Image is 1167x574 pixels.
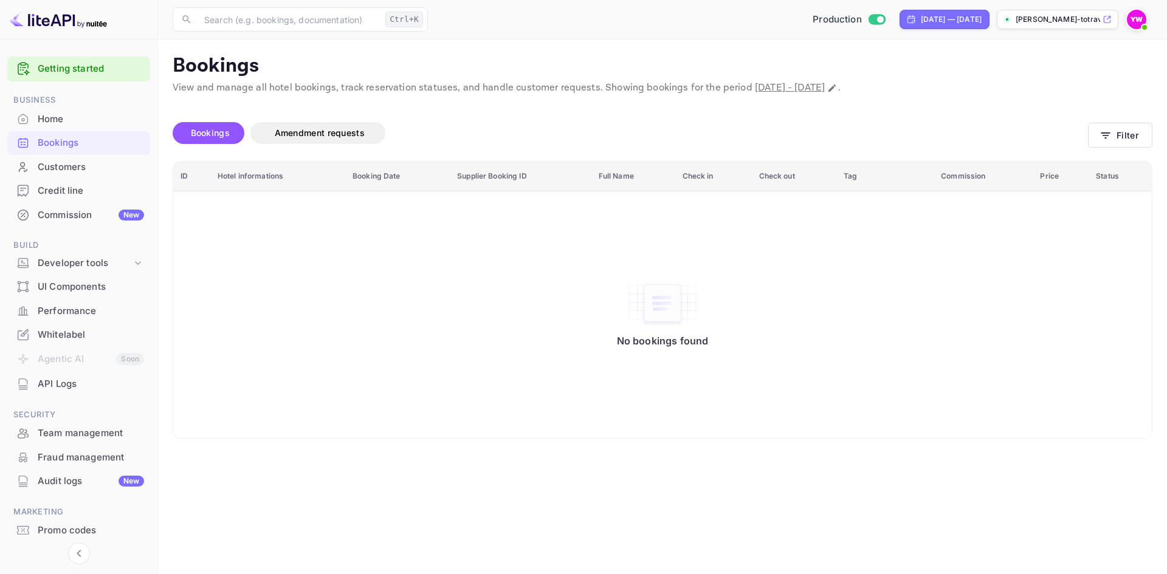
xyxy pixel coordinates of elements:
[7,131,150,154] a: Bookings
[7,299,150,323] div: Performance
[7,108,150,130] a: Home
[119,476,144,487] div: New
[450,162,591,191] th: Supplier Booking ID
[38,377,144,391] div: API Logs
[173,122,1088,144] div: account-settings tabs
[7,323,150,347] div: Whitelabel
[1033,162,1089,191] th: Price
[1089,162,1152,191] th: Status
[7,203,150,227] div: CommissionNew
[38,328,144,342] div: Whitelabel
[38,304,144,318] div: Performance
[7,446,150,470] div: Fraud management
[210,162,345,191] th: Hotel informations
[38,474,144,488] div: Audit logs
[173,81,1152,95] p: View and manage all hotel bookings, track reservation statuses, and handle customer requests. Sho...
[7,275,150,299] div: UI Components
[808,13,890,27] div: Switch to Sandbox mode
[1127,10,1146,29] img: Yahav Winkler
[119,210,144,220] div: New
[173,162,210,191] th: ID
[7,422,150,445] div: Team management
[191,128,230,138] span: Bookings
[617,335,709,347] p: No bookings found
[1016,14,1100,25] p: [PERSON_NAME]-totravel...
[68,542,90,564] button: Collapse navigation
[7,299,150,322] a: Performance
[813,13,862,27] span: Production
[7,253,150,274] div: Developer tools
[7,323,150,346] a: Whitelabel
[197,7,380,32] input: Search (e.g. bookings, documentation)
[275,128,365,138] span: Amendment requests
[7,422,150,444] a: Team management
[675,162,752,191] th: Check in
[7,519,150,541] a: Promo codes
[38,184,144,198] div: Credit line
[7,239,150,252] span: Build
[173,162,1152,438] table: booking table
[7,470,150,493] div: Audit logsNew
[752,162,837,191] th: Check out
[38,426,144,440] div: Team management
[38,112,144,126] div: Home
[934,162,1033,191] th: Commission
[38,208,144,222] div: Commission
[755,81,825,94] span: [DATE] - [DATE]
[7,131,150,155] div: Bookings
[7,372,150,395] a: API Logs
[38,280,144,294] div: UI Components
[38,62,144,76] a: Getting started
[626,278,699,329] img: No bookings found
[385,12,423,27] div: Ctrl+K
[7,56,150,81] div: Getting started
[38,451,144,465] div: Fraud management
[7,155,150,179] div: Customers
[7,203,150,226] a: CommissionNew
[836,162,934,191] th: Tag
[7,519,150,542] div: Promo codes
[7,179,150,202] a: Credit line
[38,524,144,538] div: Promo codes
[173,54,1152,78] p: Bookings
[591,162,675,191] th: Full Name
[7,470,150,492] a: Audit logsNew
[345,162,450,191] th: Booking Date
[7,94,150,107] span: Business
[921,14,982,25] div: [DATE] — [DATE]
[1088,123,1152,148] button: Filter
[7,275,150,298] a: UI Components
[7,505,150,519] span: Marketing
[7,179,150,203] div: Credit line
[7,408,150,422] span: Security
[38,136,144,150] div: Bookings
[7,372,150,396] div: API Logs
[7,446,150,468] a: Fraud management
[38,256,132,270] div: Developer tools
[10,10,107,29] img: LiteAPI logo
[38,160,144,174] div: Customers
[7,155,150,178] a: Customers
[7,108,150,131] div: Home
[826,82,838,94] button: Change date range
